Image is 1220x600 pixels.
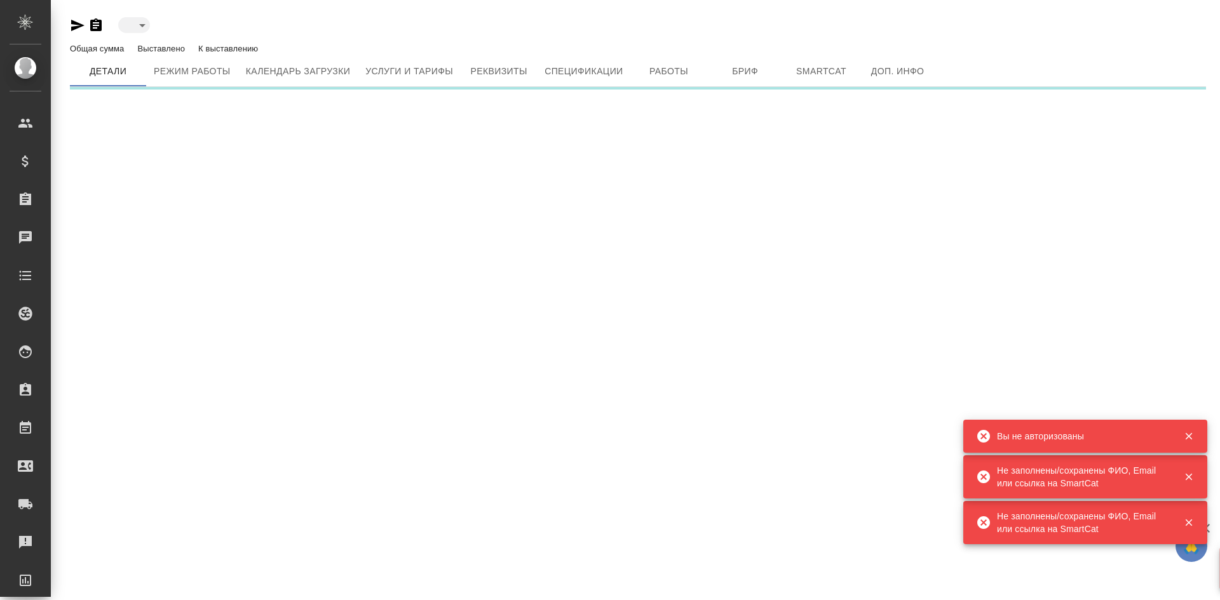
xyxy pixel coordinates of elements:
[997,464,1165,490] div: Не заполнены/сохранены ФИО, Email или ссылка на SmartCat
[639,63,700,79] span: Работы
[997,510,1165,535] div: Не заполнены/сохранены ФИО, Email или ссылка на SmartCat
[198,44,261,53] p: К выставлению
[88,18,104,33] button: Скопировать ссылку
[1176,517,1202,528] button: Закрыть
[154,63,231,79] span: Режим работы
[545,63,623,79] span: Спецификации
[468,63,529,79] span: Реквизиты
[997,430,1165,443] div: Вы не авторизованы
[78,63,139,79] span: Детали
[70,44,127,53] p: Общая сумма
[365,63,453,79] span: Услуги и тарифы
[715,63,776,79] span: Бриф
[791,63,852,79] span: Smartcat
[70,18,85,33] button: Скопировать ссылку для ЯМессенджера
[867,63,928,79] span: Доп. инфо
[246,63,351,79] span: Календарь загрузки
[137,44,188,53] p: Выставлено
[1176,430,1202,442] button: Закрыть
[118,17,150,33] div: ​
[1176,471,1202,483] button: Закрыть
